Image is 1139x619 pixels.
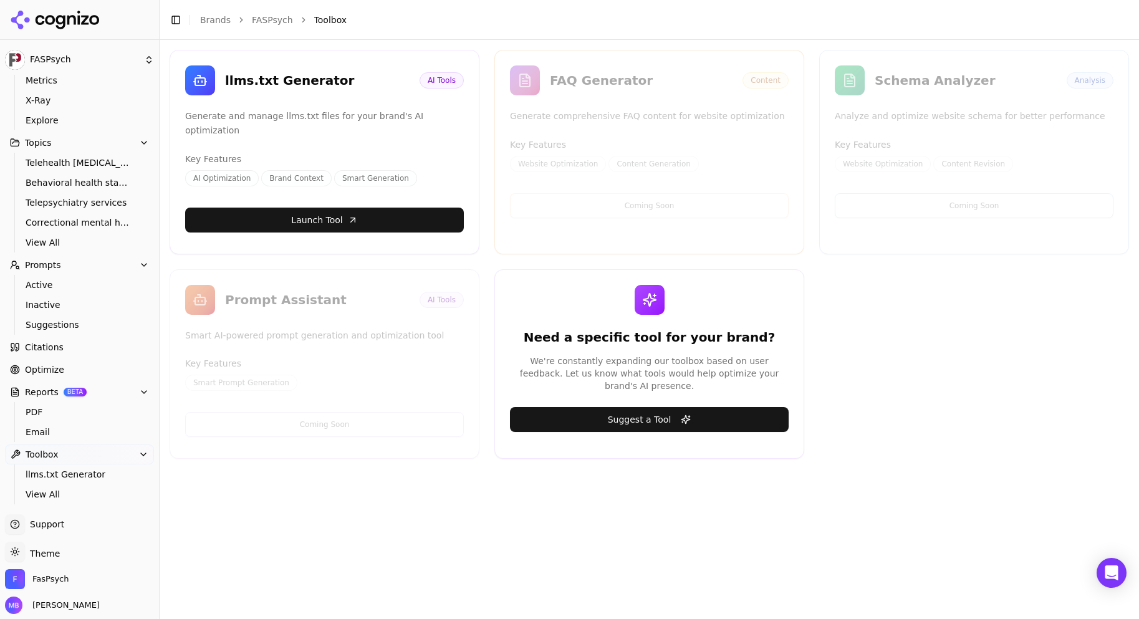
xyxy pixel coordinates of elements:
[26,114,134,127] span: Explore
[26,468,134,481] span: llms.txt Generator
[743,72,789,89] span: Content
[21,486,139,503] a: View All
[21,423,139,441] a: Email
[5,382,154,402] button: ReportsBETA
[5,337,154,357] a: Citations
[510,329,789,346] div: Need a specific tool for your brand?
[5,50,25,70] img: FASPsych
[835,109,1113,123] div: Analyze and optimize website schema for better performance
[26,196,134,209] span: Telepsychiatry services
[26,94,134,107] span: X-Ray
[25,363,64,376] span: Optimize
[5,444,154,464] button: Toolbox
[21,234,139,251] a: View All
[21,154,139,171] a: Telehealth [MEDICAL_DATA]
[26,488,134,501] span: View All
[21,72,139,89] a: Metrics
[21,214,139,231] a: Correctional mental health
[314,14,347,26] span: Toolbox
[225,291,410,309] div: Prompt Assistant
[21,92,139,109] a: X-Ray
[510,355,789,392] div: We're constantly expanding our toolbox based on user feedback. Let us know what tools would help ...
[26,426,134,438] span: Email
[21,316,139,333] a: Suggestions
[5,255,154,275] button: Prompts
[26,299,134,311] span: Inactive
[21,276,139,294] a: Active
[185,153,464,165] h4: Key Features
[64,388,87,396] span: BETA
[21,174,139,191] a: Behavioral health staffing
[1067,72,1113,89] span: Analysis
[185,375,297,391] span: Smart Prompt Generation
[225,72,410,89] div: llms.txt Generator
[25,549,60,559] span: Theme
[21,403,139,421] a: PDF
[510,407,789,432] button: Suggest a Tool
[32,573,69,585] span: FasPsych
[5,133,154,153] button: Topics
[608,156,698,172] span: Content Generation
[25,386,59,398] span: Reports
[334,170,417,186] span: Smart Generation
[25,137,52,149] span: Topics
[835,156,931,172] span: Website Optimization
[200,14,1104,26] nav: breadcrumb
[26,319,134,331] span: Suggestions
[5,569,25,589] img: FasPsych
[5,569,69,589] button: Open organization switcher
[510,109,789,123] div: Generate comprehensive FAQ content for website optimization
[261,170,332,186] span: Brand Context
[26,176,134,189] span: Behavioral health staffing
[185,208,464,233] a: Launch Tool
[5,360,154,380] a: Optimize
[26,406,134,418] span: PDF
[185,329,464,343] div: Smart AI-powered prompt generation and optimization tool
[30,54,139,65] span: FASPsych
[185,109,464,138] div: Generate and manage llms.txt files for your brand's AI optimization
[1097,558,1127,588] div: Open Intercom Messenger
[200,15,231,25] a: Brands
[25,518,64,530] span: Support
[21,296,139,314] a: Inactive
[550,72,733,89] div: FAQ Generator
[26,156,134,169] span: Telehealth [MEDICAL_DATA]
[510,138,789,151] h4: Key Features
[26,216,134,229] span: Correctional mental health
[21,112,139,129] a: Explore
[26,74,134,87] span: Metrics
[26,448,59,461] span: Toolbox
[25,259,61,271] span: Prompts
[252,14,293,26] a: FASPsych
[510,156,606,172] span: Website Optimization
[185,170,259,186] span: AI Optimization
[5,597,22,614] img: Michael Boyle
[835,138,1113,151] h4: Key Features
[420,72,464,89] span: AI Tools
[5,597,100,614] button: Open user button
[185,357,464,370] h4: Key Features
[420,292,464,308] span: AI Tools
[21,194,139,211] a: Telepsychiatry services
[875,72,1057,89] div: Schema Analyzer
[933,156,1013,172] span: Content Revision
[25,341,64,353] span: Citations
[26,279,134,291] span: Active
[27,600,100,611] span: [PERSON_NAME]
[26,236,134,249] span: View All
[21,466,139,483] a: llms.txt Generator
